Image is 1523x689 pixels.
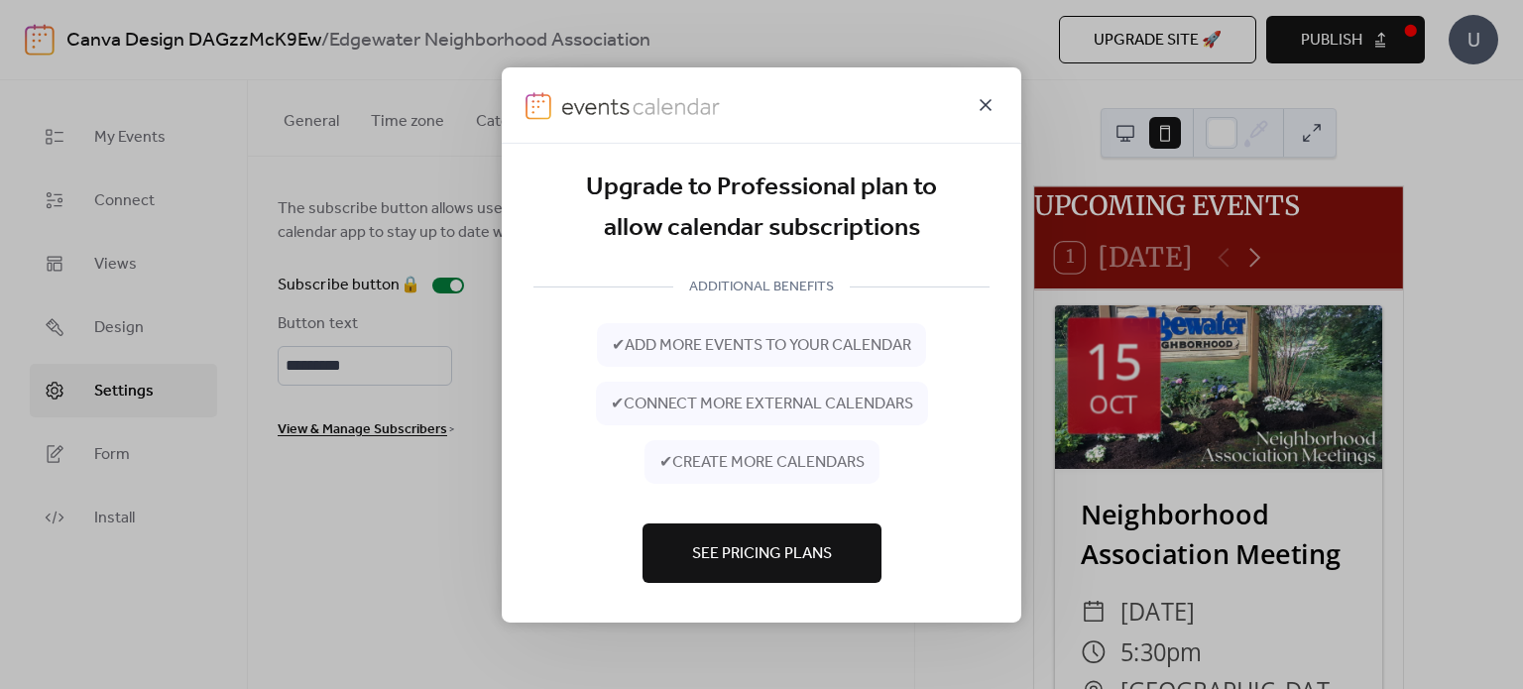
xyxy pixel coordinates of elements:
[612,334,911,358] span: ✔ add more events to your calendar
[526,91,551,119] img: logo-icon
[561,91,722,119] img: logo-type
[659,451,865,475] span: ✔ create more calendars
[643,523,881,583] button: See Pricing Plans
[611,393,913,416] span: ✔ connect more external calendars
[673,276,850,299] span: ADDITIONAL BENEFITS
[533,167,990,249] div: Upgrade to Professional plan to allow calendar subscriptions
[692,542,832,566] span: See Pricing Plans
